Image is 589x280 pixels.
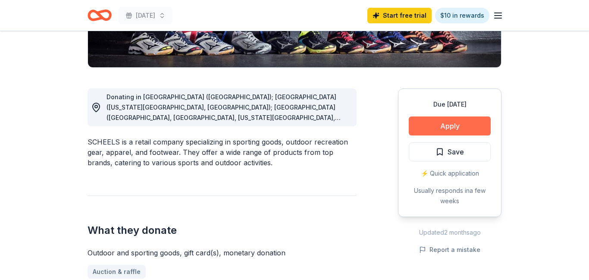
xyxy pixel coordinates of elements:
[88,248,357,258] div: Outdoor and sporting goods, gift card(s), monetary donation
[435,8,489,23] a: $10 in rewards
[409,99,491,110] div: Due [DATE]
[88,223,357,237] h2: What they donate
[409,168,491,179] div: ⚡️ Quick application
[398,227,501,238] div: Updated 2 months ago
[107,93,349,256] span: Donating in [GEOGRAPHIC_DATA] ([GEOGRAPHIC_DATA]); [GEOGRAPHIC_DATA] ([US_STATE][GEOGRAPHIC_DATA]...
[88,137,357,168] div: SCHEELS is a retail company specializing in sporting goods, outdoor recreation gear, apparel, and...
[419,245,480,255] button: Report a mistake
[409,186,491,206] div: Usually responds in a few weeks
[88,5,112,25] a: Home
[119,7,172,24] button: [DATE]
[88,265,146,279] a: Auction & raffle
[367,8,432,23] a: Start free trial
[136,10,155,21] span: [DATE]
[409,142,491,161] button: Save
[409,116,491,135] button: Apply
[448,146,464,157] span: Save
